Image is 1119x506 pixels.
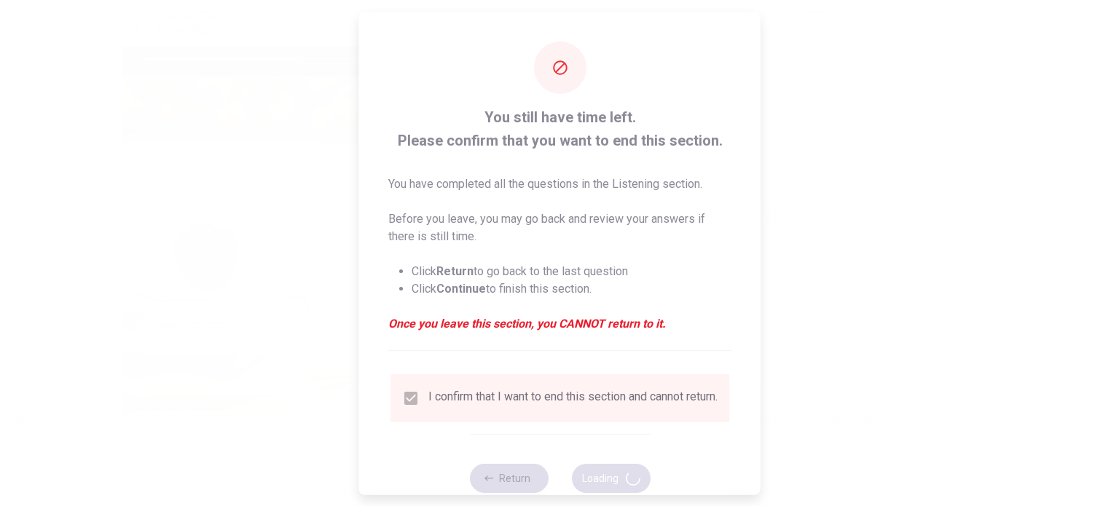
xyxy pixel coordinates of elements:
em: Once you leave this section, you CANNOT return to it. [388,315,731,332]
strong: Return [436,264,474,277]
div: I confirm that I want to end this section and cannot return. [428,389,718,406]
p: Before you leave, you may go back and review your answers if there is still time. [388,210,731,245]
strong: Continue [436,281,486,295]
li: Click to go back to the last question [412,262,731,280]
p: You have completed all the questions in the Listening section. [388,175,731,192]
button: Return [469,463,548,492]
span: You still have time left. Please confirm that you want to end this section. [388,105,731,151]
button: Loading [571,463,650,492]
li: Click to finish this section. [412,280,731,297]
